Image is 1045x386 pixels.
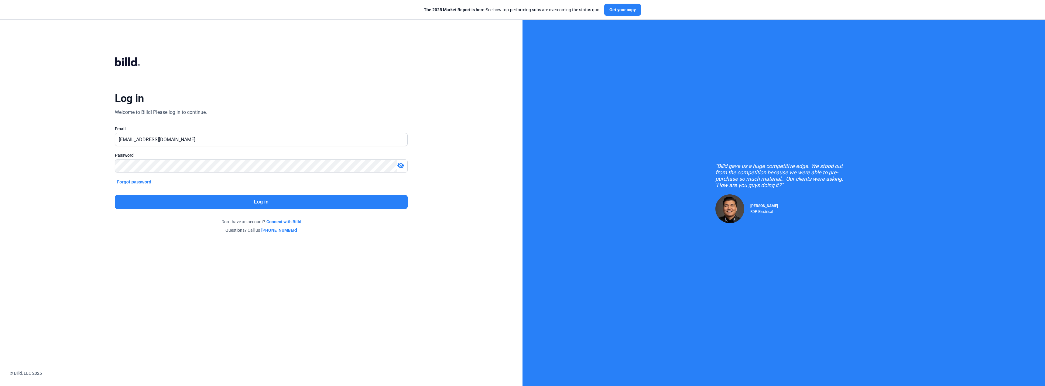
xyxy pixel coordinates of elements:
div: Welcome to Billd! Please log in to continue. [115,109,207,116]
div: RDP Electrical [750,208,778,214]
div: Don't have an account? [115,219,407,225]
button: Forgot password [115,179,153,185]
a: [PHONE_NUMBER] [261,227,297,233]
span: The 2025 Market Report is here: [424,7,486,12]
mat-icon: visibility_off [397,162,404,169]
div: See how top-performing subs are overcoming the status quo. [424,7,601,13]
img: Raul Pacheco [715,194,744,223]
div: Email [115,126,407,132]
button: Log in [115,195,407,209]
div: Questions? Call us [115,227,407,233]
a: Connect with Billd [266,219,301,225]
button: Get your copy [604,4,641,16]
div: Log in [115,92,144,105]
div: Password [115,152,407,158]
div: "Billd gave us a huge competitive edge. We stood out from the competition because we were able to... [715,163,852,188]
span: [PERSON_NAME] [750,204,778,208]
